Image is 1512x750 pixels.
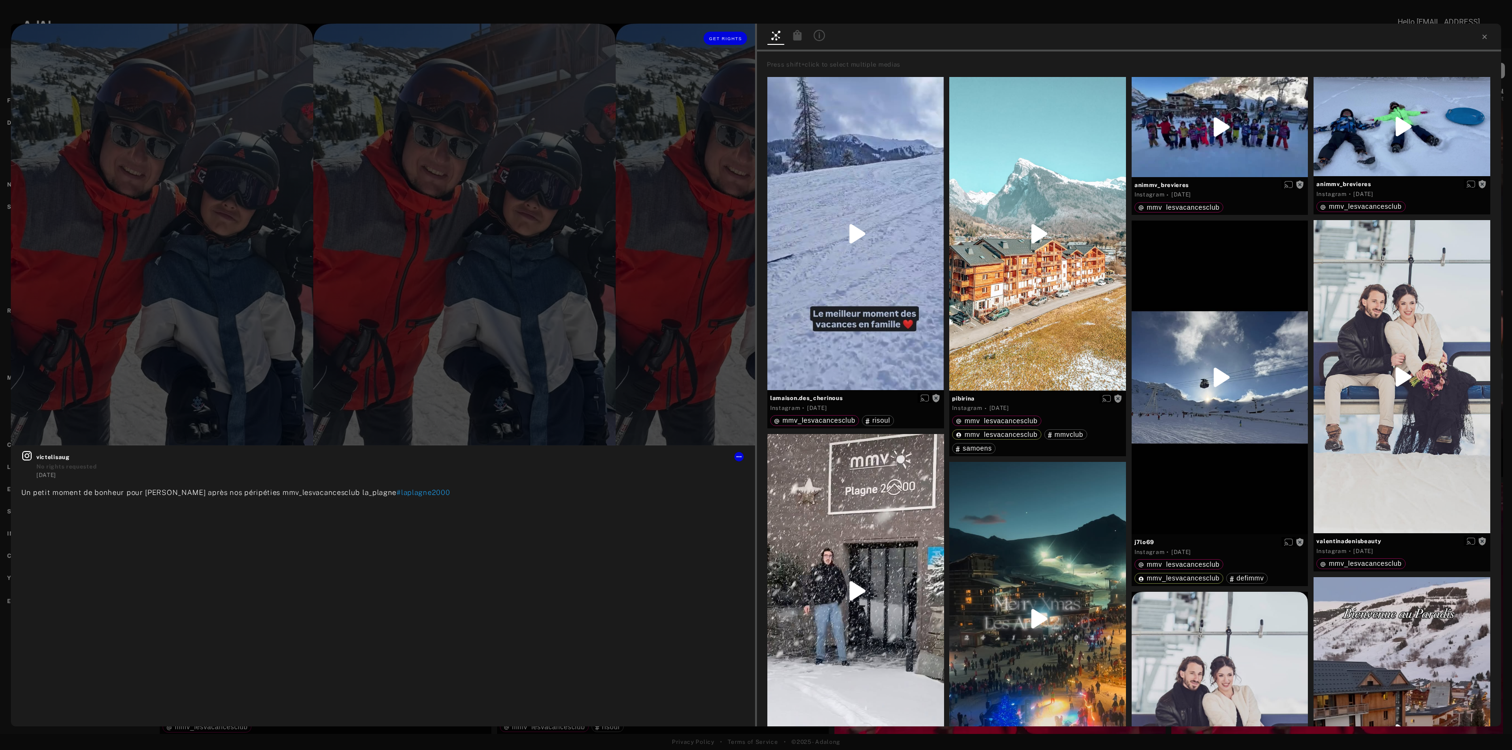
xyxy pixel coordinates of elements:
[1167,191,1169,199] span: ·
[1464,536,1478,546] button: Enable diffusion on this media
[1138,575,1220,581] div: mmv_lesvacancesclub
[802,404,805,412] span: ·
[396,488,450,496] span: #laplagne2000
[866,417,890,424] div: risoul
[36,463,96,470] span: No rights requested
[767,60,1498,69] div: Press shift+click to select multiple medias
[1048,431,1083,438] div: mmvclub
[1167,548,1169,556] span: ·
[1478,180,1486,187] span: Rights not requested
[1134,190,1164,199] div: Instagram
[1237,574,1264,582] span: defimmv
[956,431,1037,438] div: mmv_lesvacancesclub
[956,445,992,452] div: samoens
[918,393,932,403] button: Enable diffusion on this media
[956,418,1037,424] div: mmv_lesvacancesclub
[1147,204,1220,211] span: mmv_lesvacancesclub
[774,417,855,424] div: mmv_lesvacancesclub
[1100,393,1114,403] button: Enable diffusion on this media
[1138,561,1220,568] div: mmv_lesvacancesclub
[1320,203,1401,210] div: mmv_lesvacancesclub
[989,405,1009,411] time: 2025-01-19T17:13:24.000Z
[872,417,890,424] span: risoul
[1055,431,1083,438] span: mmvclub
[1171,549,1191,555] time: 2025-01-03T12:29:46.000Z
[1134,181,1306,189] span: animmv_brevieres
[1134,548,1164,556] div: Instagram
[1114,395,1122,401] span: Rights not requested
[1147,561,1220,568] span: mmv_lesvacancesclub
[1147,574,1220,582] span: mmv_lesvacancesclub
[1329,203,1401,210] span: mmv_lesvacancesclub
[1353,548,1373,554] time: 2024-12-14T17:00:00.000Z
[770,404,800,412] div: Instagram
[21,488,396,496] span: Un petit moment de bonheur pour [PERSON_NAME] après nos péripéties mmv_lesvacancesclub la_plagne
[952,404,982,412] div: Instagram
[782,417,855,424] span: mmv_lesvacancesclub
[952,394,1123,403] span: pibirina
[964,417,1037,425] span: mmv_lesvacancesclub
[1296,538,1304,545] span: Rights not requested
[770,394,941,402] span: lamaison.des_cherinous
[1329,560,1401,567] span: mmv_lesvacancesclub
[1316,537,1487,545] span: valentinadenisbeauty
[1281,537,1296,547] button: Enable diffusion on this media
[1353,191,1373,197] time: 2025-01-11T17:56:59.000Z
[1349,547,1351,555] span: ·
[1316,547,1346,555] div: Instagram
[985,405,987,412] span: ·
[1316,190,1346,198] div: Instagram
[1134,538,1306,546] span: j7lo69
[1478,537,1486,544] span: Rights not requested
[964,431,1037,438] span: mmv_lesvacancesclub
[704,32,747,45] button: Get rights
[1465,705,1512,750] div: Widget de chat
[1316,180,1487,188] span: animmv_brevieres
[1349,190,1351,198] span: ·
[1281,180,1296,190] button: Enable diffusion on this media
[1230,575,1264,581] div: defimmv
[1296,181,1304,188] span: Rights not requested
[1464,179,1478,189] button: Enable diffusion on this media
[1320,560,1401,567] div: mmv_lesvacancesclub
[962,444,992,452] span: samoens
[807,405,827,411] time: 2025-03-17T13:11:15.000Z
[932,394,940,401] span: Rights not requested
[36,453,745,461] span: victelisaug
[1465,705,1512,750] iframe: Chat Widget
[709,36,742,41] span: Get rights
[1138,204,1220,211] div: mmv_lesvacancesclub
[36,472,56,478] time: 2025-04-12T12:22:46.000Z
[1171,191,1191,198] time: 2025-01-11T17:56:59.000Z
